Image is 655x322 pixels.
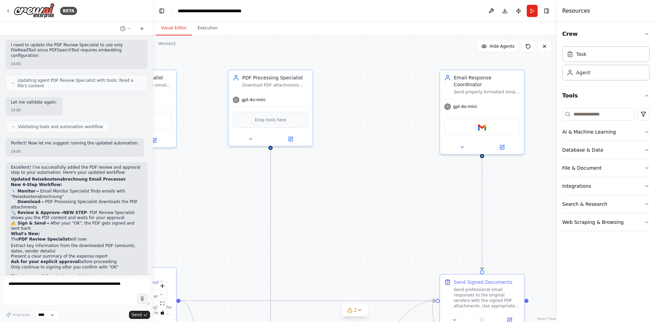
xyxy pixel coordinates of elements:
button: AI & Machine Learning [562,123,650,141]
span: gpt-4o-mini [242,97,265,103]
div: BETA [60,7,77,15]
img: Logo [14,3,55,18]
span: Updating agent PDF Review Specialist with tools: Read a file's content [17,78,142,89]
div: Web Scraping & Browsing [562,219,624,226]
span: gpt-4o-mini [453,104,477,109]
div: 14:00 [11,108,57,113]
strong: 📄 Download [11,199,40,204]
strong: ✍️ Sign & Send [11,221,46,226]
button: Hide Agents [477,41,519,52]
div: Tools [562,105,650,237]
strong: Ask for your explicit approval [11,259,79,264]
div: Version 1 [158,41,176,46]
strong: PDF Review Specialist [18,237,70,242]
button: Hide right sidebar [542,6,551,16]
div: Email Response CoordinatorSend properly formatted email responses with signed PDF attachments bac... [439,70,525,155]
a: React Flow attribution [537,317,556,321]
div: Database & Data [562,147,603,153]
p: Let me validate again: [11,100,57,105]
div: Send Signed Documents [454,279,512,286]
button: Open in side panel [135,136,173,144]
li: → Email Monitor Specialist finds emails with "Reisekostenabrechnung" [11,189,142,199]
span: Drop tools here [255,117,287,123]
span: Improve [13,312,29,318]
p: This gives you full control over which documents get signed and sent back. You'll see exactly wha... [11,274,142,290]
div: PDF Processing Specialist [242,74,308,81]
li: Extract key information from the downloaded PDF (amounts, dates, sender details) [11,243,142,254]
button: Switch to previous chat [117,25,134,33]
strong: 📧 Monitor [11,189,35,194]
div: Send professional email responses to the original senders with the signed PDF attachments. Use ap... [454,287,520,309]
li: Present a clear summary of the expense report [11,254,142,259]
div: 14:00 [11,61,142,66]
p: Excellent! I've successfully added the PDF review and approval step to your automation. Here's yo... [11,165,142,175]
div: Email Response Coordinator [454,74,520,88]
div: Search & Research [562,201,607,208]
div: File & Document [562,165,602,171]
span: 2 [354,307,357,313]
button: Tools [562,86,650,105]
li: Only continue to signing after you confirm with "OK" [11,265,142,270]
strong: New 4-Step Workflow: [11,182,62,187]
span: Hide Agents [490,44,514,49]
button: Web Scraping & Browsing [562,213,650,231]
div: Crew [562,44,650,86]
button: Send [129,311,150,319]
p: I need to update the PDF Review Specialist to use only FileReadTool since PDFSearchTool requires ... [11,43,142,59]
div: React Flow controls [158,281,167,317]
button: fit view [158,299,167,308]
button: toggle interactivity [158,308,167,317]
nav: breadcrumb [178,7,254,14]
div: Agent [576,69,590,76]
button: Hide left sidebar [157,6,166,16]
li: → - PDF Review Specialist shows you the PDF content and waits for your approval [11,210,142,221]
li: → After your "OK", the PDF gets signed and sent back [11,221,142,231]
strong: NEW STEP [63,210,87,215]
button: Database & Data [562,141,650,159]
button: File & Document [562,159,650,177]
g: Edge from a0f18f56-557e-4c16-978d-df94838007f2 to 7f92679c-a79c-4ad8-9e8e-c8586b0995aa [180,297,436,304]
button: 2 [342,304,368,317]
button: Visual Editor [156,21,192,35]
img: Gmail [478,123,486,132]
span: Send [132,312,142,318]
div: 14:00 [11,149,139,154]
button: zoom out [158,290,167,299]
button: Integrations [562,177,650,195]
strong: 🔍 Review & Approve [11,210,60,215]
div: Send properly formatted email responses with signed PDF attachments back to the original senders [454,89,520,95]
button: Improve [3,310,32,319]
g: Edge from 8c11395b-971f-414d-b64c-1944aa34e0da to 7f92679c-a79c-4ad8-9e8e-c8586b0995aa [479,151,485,270]
button: Crew [562,25,650,44]
h4: Resources [562,7,590,15]
div: AI & Machine Learning [562,128,616,135]
button: Open in side panel [483,143,521,151]
button: Start a new chat [136,25,147,33]
button: Execution [192,21,223,35]
li: before proceeding [11,259,142,265]
div: PDF Processing SpecialistDownload PDF attachments from emails, add digital signatures to the PDFs... [228,70,313,147]
div: Download PDF attachments from emails, add digital signatures to the PDFs, and prepare them for se... [242,82,308,88]
div: Task [576,51,586,58]
strong: Updated Reisekostenabrechnung Email Processor [11,177,126,182]
button: Open in side panel [271,135,310,143]
li: → PDF Processing Specialist downloads the PDF attachments [11,199,142,210]
strong: What's New: [11,231,40,236]
div: Integrations [562,183,591,189]
p: Perfect! Now let me suggest running the updated automation: [11,141,139,146]
button: Click to speak your automation idea [137,293,147,304]
button: zoom in [158,281,167,290]
button: Search & Research [562,195,650,213]
span: Validating tools and automation workflow [18,124,103,129]
p: The will now: [11,237,142,242]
